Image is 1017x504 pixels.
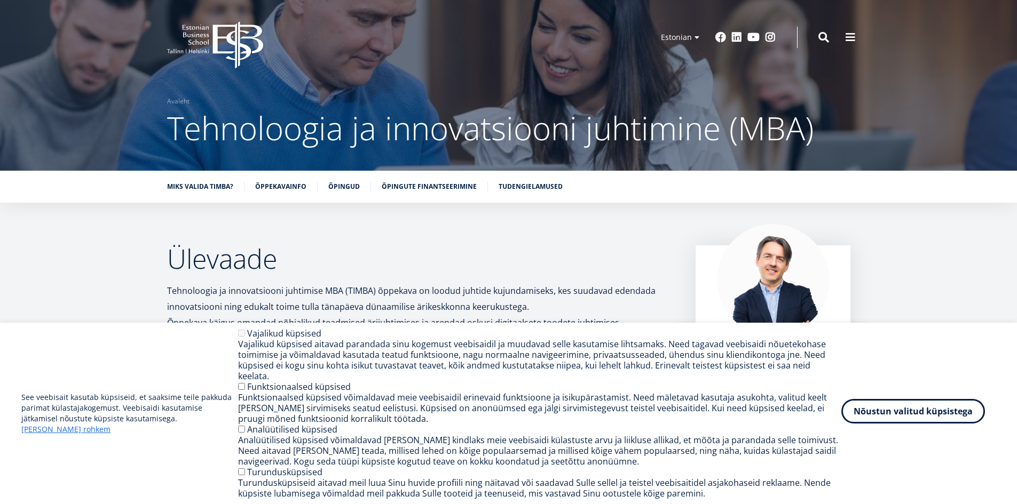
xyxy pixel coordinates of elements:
[238,477,841,499] div: Turundusküpsiseid aitavad meil luua Sinu huvide profiili ning näitavad või saadavad Sulle sellel ...
[747,32,760,43] a: Youtube
[255,181,306,192] a: Õppekavainfo
[167,181,233,192] a: Miks valida TIMBA?
[382,181,477,192] a: Õpingute finantseerimine
[12,132,157,142] span: Tehnoloogia ja innovatsiooni juhtimine (MBA)
[717,224,829,336] img: Marko Rillo
[238,392,841,424] div: Funktsionaalsed küpsised võimaldavad meie veebisaidil erinevaid funktsioone ja isikupärastamist. ...
[167,106,814,150] span: Tehnoloogia ja innovatsiooni juhtimine (MBA)
[328,181,360,192] a: Õpingud
[841,399,985,423] button: Nõustun valitud küpsistega
[247,423,337,435] label: Analüütilised küpsised
[247,327,321,339] label: Vajalikud küpsised
[21,392,238,435] p: See veebisait kasutab küpsiseid, et saaksime teile pakkuda parimat külastajakogemust. Veebisaidi ...
[167,245,674,272] h2: Ülevaade
[167,283,674,363] p: Tehnoloogia ja innovatsiooni juhtimise MBA (TIMBA) õppekava on loodud juhtide kujundamiseks, kes ...
[21,424,111,435] a: [PERSON_NAME] rohkem
[238,339,841,381] div: Vajalikud küpsised aitavad parandada sinu kogemust veebisaidil ja muudavad selle kasutamise lihts...
[238,435,841,467] div: Analüütilised küpsised võimaldavad [PERSON_NAME] kindlaks meie veebisaidi külastuste arvu ja liik...
[731,32,742,43] a: Linkedin
[3,133,10,140] input: Tehnoloogia ja innovatsiooni juhtimine (MBA)
[499,181,563,192] a: Tudengielamused
[167,96,190,107] a: Avaleht
[3,119,10,126] input: Kaheaastane MBA
[254,1,302,10] span: Perekonnanimi
[247,381,351,393] label: Funktsionaalsed küpsised
[715,32,726,43] a: Facebook
[765,32,776,43] a: Instagram
[3,105,10,112] input: Üheaastane eestikeelne MBA
[12,105,104,114] span: Üheaastane eestikeelne MBA
[12,118,70,128] span: Kaheaastane MBA
[247,466,322,478] label: Turundusküpsised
